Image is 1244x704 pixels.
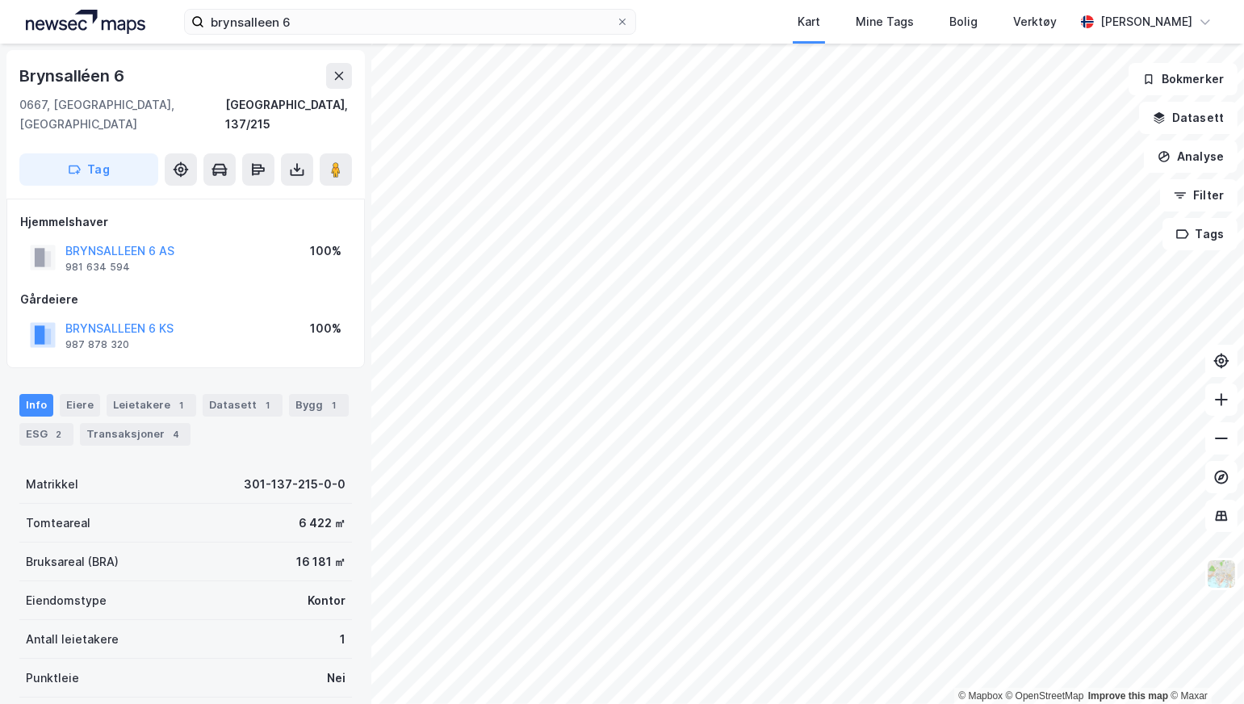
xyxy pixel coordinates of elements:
[19,95,225,134] div: 0667, [GEOGRAPHIC_DATA], [GEOGRAPHIC_DATA]
[19,63,127,89] div: Brynsalléen 6
[26,668,79,688] div: Punktleie
[60,394,100,417] div: Eiere
[1206,559,1237,589] img: Z
[289,394,349,417] div: Bygg
[1163,626,1244,704] iframe: Chat Widget
[856,12,914,31] div: Mine Tags
[20,212,351,232] div: Hjemmelshaver
[1013,12,1057,31] div: Verktøy
[1144,140,1238,173] button: Analyse
[51,426,67,442] div: 2
[260,397,276,413] div: 1
[26,591,107,610] div: Eiendomstype
[203,394,283,417] div: Datasett
[308,591,346,610] div: Kontor
[798,12,820,31] div: Kart
[19,423,73,446] div: ESG
[26,475,78,494] div: Matrikkel
[168,426,184,442] div: 4
[26,513,90,533] div: Tomteareal
[1100,12,1192,31] div: [PERSON_NAME]
[1162,218,1238,250] button: Tags
[1139,102,1238,134] button: Datasett
[949,12,978,31] div: Bolig
[26,552,119,572] div: Bruksareal (BRA)
[327,668,346,688] div: Nei
[174,397,190,413] div: 1
[1088,690,1168,702] a: Improve this map
[19,394,53,417] div: Info
[204,10,616,34] input: Søk på adresse, matrikkel, gårdeiere, leietakere eller personer
[1160,179,1238,212] button: Filter
[310,241,341,261] div: 100%
[244,475,346,494] div: 301-137-215-0-0
[80,423,191,446] div: Transaksjoner
[107,394,196,417] div: Leietakere
[65,338,129,351] div: 987 878 320
[958,690,1003,702] a: Mapbox
[340,630,346,649] div: 1
[296,552,346,572] div: 16 181 ㎡
[310,319,341,338] div: 100%
[19,153,158,186] button: Tag
[1129,63,1238,95] button: Bokmerker
[299,513,346,533] div: 6 422 ㎡
[1006,690,1084,702] a: OpenStreetMap
[20,290,351,309] div: Gårdeiere
[26,10,145,34] img: logo.a4113a55bc3d86da70a041830d287a7e.svg
[225,95,352,134] div: [GEOGRAPHIC_DATA], 137/215
[26,630,119,649] div: Antall leietakere
[326,397,342,413] div: 1
[65,261,130,274] div: 981 634 594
